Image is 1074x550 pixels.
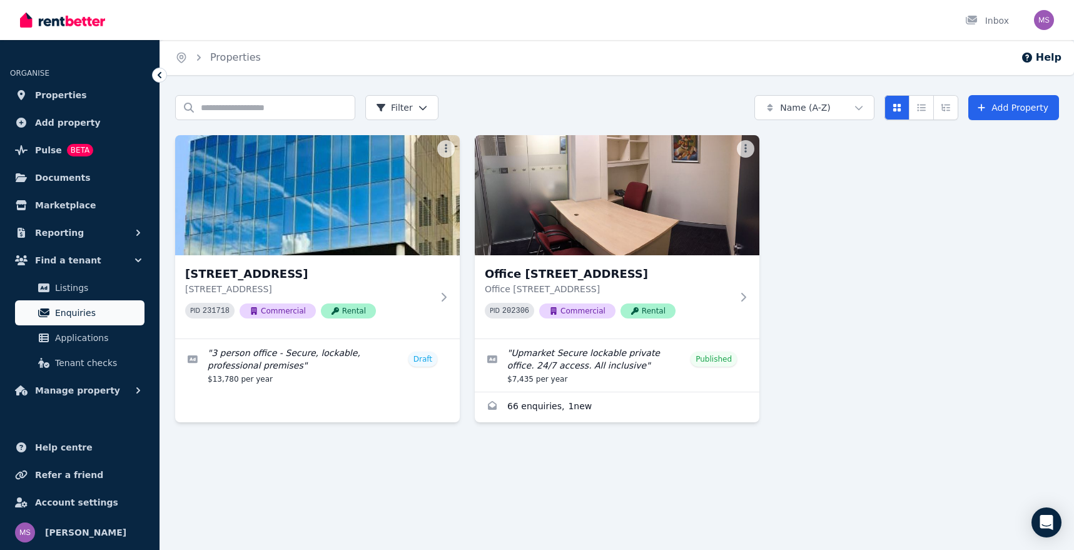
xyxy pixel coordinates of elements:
[15,275,144,300] a: Listings
[35,495,118,510] span: Account settings
[160,40,276,75] nav: Breadcrumb
[55,280,139,295] span: Listings
[621,303,676,318] span: Rental
[965,14,1009,27] div: Inbox
[10,69,49,78] span: ORGANISE
[780,101,831,114] span: Name (A-Z)
[35,115,101,130] span: Add property
[55,330,139,345] span: Applications
[35,225,84,240] span: Reporting
[485,283,732,295] p: Office [STREET_ADDRESS]
[502,307,529,315] code: 202306
[754,95,874,120] button: Name (A-Z)
[35,170,91,185] span: Documents
[475,135,759,255] img: Office L1/4 Railway Parade, Burwood
[10,165,149,190] a: Documents
[884,95,958,120] div: View options
[35,143,62,158] span: Pulse
[10,248,149,273] button: Find a tenant
[35,88,87,103] span: Properties
[10,193,149,218] a: Marketplace
[437,140,455,158] button: More options
[10,378,149,403] button: Manage property
[210,51,261,63] a: Properties
[203,307,230,315] code: 231718
[10,490,149,515] a: Account settings
[15,325,144,350] a: Applications
[475,135,759,339] a: Office L1/4 Railway Parade, BurwoodOffice [STREET_ADDRESS]Office [STREET_ADDRESS]PID 202306Commer...
[475,392,759,422] a: Enquiries for Office L1/4 Railway Parade, Burwood
[376,101,413,114] span: Filter
[15,300,144,325] a: Enquiries
[737,140,754,158] button: More options
[968,95,1059,120] a: Add Property
[240,303,316,318] span: Commercial
[185,265,432,283] h3: [STREET_ADDRESS]
[10,462,149,487] a: Refer a friend
[321,303,376,318] span: Rental
[539,303,616,318] span: Commercial
[67,144,93,156] span: BETA
[175,135,460,339] a: 4 Railway Parade, Burwood[STREET_ADDRESS][STREET_ADDRESS]PID 231718CommercialRental
[175,135,460,255] img: 4 Railway Parade, Burwood
[10,110,149,135] a: Add property
[35,440,93,455] span: Help centre
[45,525,126,540] span: [PERSON_NAME]
[55,305,139,320] span: Enquiries
[1021,50,1061,65] button: Help
[20,11,105,29] img: RentBetter
[10,220,149,245] button: Reporting
[15,350,144,375] a: Tenant checks
[35,253,101,268] span: Find a tenant
[10,138,149,163] a: PulseBETA
[485,265,732,283] h3: Office [STREET_ADDRESS]
[365,95,438,120] button: Filter
[884,95,909,120] button: Card view
[190,307,200,314] small: PID
[185,283,432,295] p: [STREET_ADDRESS]
[909,95,934,120] button: Compact list view
[55,355,139,370] span: Tenant checks
[15,522,35,542] img: Mark Stariha
[175,339,460,392] a: Edit listing: 3 person office - Secure, lockable, professional premises
[490,307,500,314] small: PID
[35,383,120,398] span: Manage property
[10,435,149,460] a: Help centre
[35,467,103,482] span: Refer a friend
[1031,507,1061,537] div: Open Intercom Messenger
[1034,10,1054,30] img: Mark Stariha
[933,95,958,120] button: Expanded list view
[475,339,759,392] a: Edit listing: Upmarket Secure lockable private office. 24/7 access. All inclusive
[10,83,149,108] a: Properties
[35,198,96,213] span: Marketplace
